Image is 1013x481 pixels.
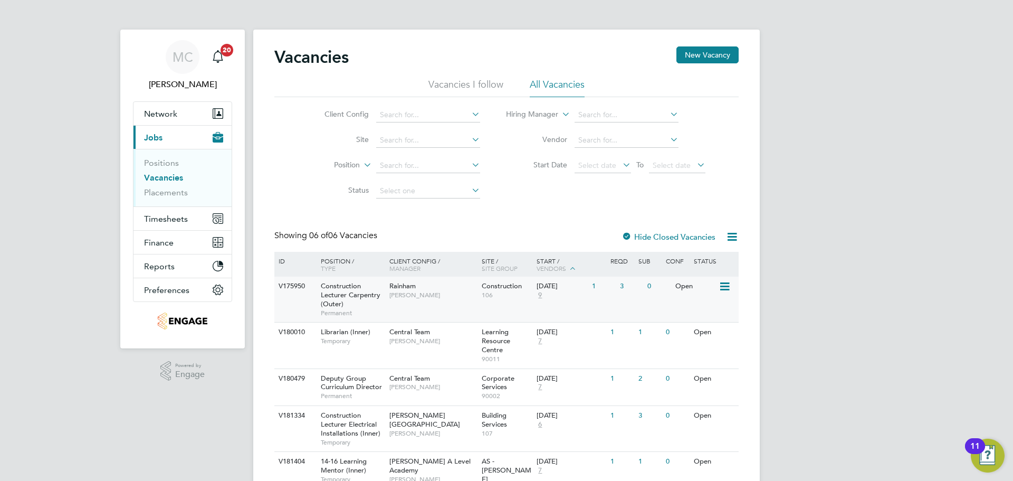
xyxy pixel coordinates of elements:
[482,392,532,400] span: 90002
[663,252,691,270] div: Conf
[133,149,232,206] div: Jobs
[308,185,369,195] label: Status
[133,278,232,301] button: Preferences
[389,281,416,290] span: Rainham
[376,133,480,148] input: Search for...
[482,355,532,363] span: 90011
[158,313,207,329] img: jjfox-logo-retina.png
[506,135,567,144] label: Vendor
[482,264,518,272] span: Site Group
[691,252,737,270] div: Status
[321,264,336,272] span: Type
[506,160,567,169] label: Start Date
[376,158,480,173] input: Search for...
[578,161,616,170] span: Select date
[276,277,313,296] div: V175950
[971,439,1005,473] button: Open Resource Center, 11 new notifications
[663,452,691,471] div: 0
[144,261,175,271] span: Reports
[133,231,232,254] button: Finance
[133,207,232,230] button: Timesheets
[321,392,384,400] span: Permanent
[133,40,232,91] a: MC[PERSON_NAME]
[663,369,691,389] div: 0
[537,457,605,466] div: [DATE]
[653,161,691,170] span: Select date
[691,452,737,471] div: Open
[321,337,384,345] span: Temporary
[537,411,605,420] div: [DATE]
[133,254,232,278] button: Reports
[617,277,645,296] div: 3
[276,252,313,270] div: ID
[321,457,367,475] span: 14-16 Learning Mentor (Inner)
[221,44,233,56] span: 20
[276,406,313,426] div: V181334
[389,457,471,475] span: [PERSON_NAME] A Level Academy
[482,374,514,392] span: Corporate Services
[575,108,678,122] input: Search for...
[321,309,384,317] span: Permanent
[636,323,663,342] div: 1
[608,252,635,270] div: Reqd
[691,369,737,389] div: Open
[144,173,183,183] a: Vacancies
[389,411,460,429] span: [PERSON_NAME][GEOGRAPHIC_DATA]
[622,232,715,242] label: Hide Closed Vacancies
[274,46,349,68] h2: Vacancies
[575,133,678,148] input: Search for...
[970,446,980,460] div: 11
[537,291,543,300] span: 9
[144,158,179,168] a: Positions
[608,323,635,342] div: 1
[498,109,558,120] label: Hiring Manager
[309,230,328,241] span: 06 of
[537,282,587,291] div: [DATE]
[173,50,193,64] span: MC
[389,383,476,391] span: [PERSON_NAME]
[636,369,663,389] div: 2
[537,466,543,475] span: 7
[376,108,480,122] input: Search for...
[276,369,313,389] div: V180479
[636,252,663,270] div: Sub
[389,291,476,299] span: [PERSON_NAME]
[133,78,232,91] span: Mark Carter
[274,230,379,241] div: Showing
[608,452,635,471] div: 1
[276,323,313,342] div: V180010
[133,313,232,329] a: Go to home page
[636,406,663,426] div: 3
[389,337,476,345] span: [PERSON_NAME]
[144,214,188,224] span: Timesheets
[537,264,566,272] span: Vendors
[389,429,476,438] span: [PERSON_NAME]
[321,374,382,392] span: Deputy Group Curriculum Director
[537,328,605,337] div: [DATE]
[321,438,384,447] span: Temporary
[299,160,360,171] label: Position
[321,411,380,438] span: Construction Lecturer Electrical Installations (Inner)
[537,374,605,383] div: [DATE]
[309,230,377,241] span: 06 Vacancies
[479,252,534,277] div: Site /
[160,361,205,381] a: Powered byEngage
[313,252,387,277] div: Position /
[691,406,737,426] div: Open
[676,46,739,63] button: New Vacancy
[387,252,479,277] div: Client Config /
[321,281,380,308] span: Construction Lecturer Carpentry (Outer)
[530,78,585,97] li: All Vacancies
[428,78,503,97] li: Vacancies I follow
[308,135,369,144] label: Site
[376,184,480,199] input: Select one
[144,109,177,119] span: Network
[608,369,635,389] div: 1
[133,126,232,149] button: Jobs
[537,383,543,392] span: 7
[663,323,691,342] div: 0
[482,411,507,429] span: Building Services
[537,337,543,346] span: 7
[207,40,228,74] a: 20
[645,277,672,296] div: 0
